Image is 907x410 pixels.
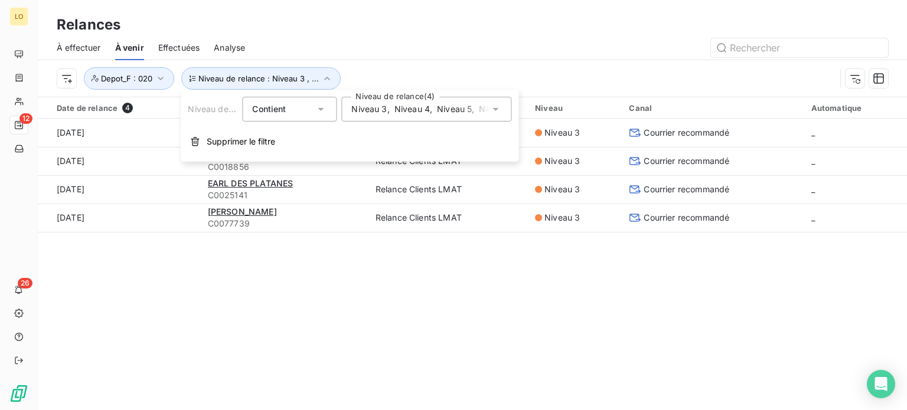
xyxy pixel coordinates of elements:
h3: Relances [57,14,120,35]
span: Niveau 3 [351,103,387,115]
span: Niveau 5 [437,103,472,115]
div: Date de relance [57,103,194,113]
span: Niveau 3 [544,127,580,139]
span: _ [811,184,815,194]
div: Canal [629,103,797,113]
span: Contient [252,104,286,114]
div: Open Intercom Messenger [867,370,895,398]
span: , [430,103,432,115]
td: [DATE] [38,119,201,147]
img: Logo LeanPay [9,384,28,403]
span: Effectuées [158,42,200,54]
span: Niveau 6 ou plus [479,103,545,115]
span: C0077739 [208,218,361,229]
span: Supprimer le filtre [207,136,275,147]
button: Depot_F : 020 [84,67,174,90]
span: Niveau 3 [544,183,580,195]
span: Courrier recommandé [644,155,729,167]
span: _ [811,127,815,137]
span: _ [811,212,815,222]
span: Niveau de relance : Niveau 3 , ... [198,74,319,83]
span: C0025141 [208,189,361,201]
span: Courrier recommandé [644,212,729,224]
span: _ [811,156,815,166]
input: Rechercher [711,38,888,57]
span: Niveau 3 [544,212,580,224]
div: Niveau [535,103,615,113]
span: Niveau de relance [188,104,260,114]
span: , [387,103,390,115]
span: Courrier recommandé [644,183,729,195]
td: Relance Clients LMAT [368,175,528,204]
span: 26 [18,278,32,288]
button: Niveau de relance : Niveau 3 , ... [181,67,341,90]
span: , [472,103,474,115]
span: Niveau 3 [544,155,580,167]
span: 12 [19,113,32,124]
td: [DATE] [38,147,201,175]
div: Automatique [811,103,900,113]
span: [PERSON_NAME] [208,206,277,217]
span: Depot_F : 020 [101,74,152,83]
span: 4 [122,103,133,113]
span: À venir [115,42,144,54]
span: À effectuer [57,42,101,54]
span: Analyse [214,42,245,54]
span: C0018856 [208,161,361,173]
div: LO [9,7,28,26]
td: [DATE] [38,204,201,232]
td: Relance Clients LMAT [368,204,528,232]
td: [DATE] [38,175,201,204]
button: Supprimer le filtre [181,129,518,155]
span: Courrier recommandé [644,127,729,139]
span: Niveau 4 [394,103,430,115]
span: EARL DES PLATANES [208,178,293,188]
